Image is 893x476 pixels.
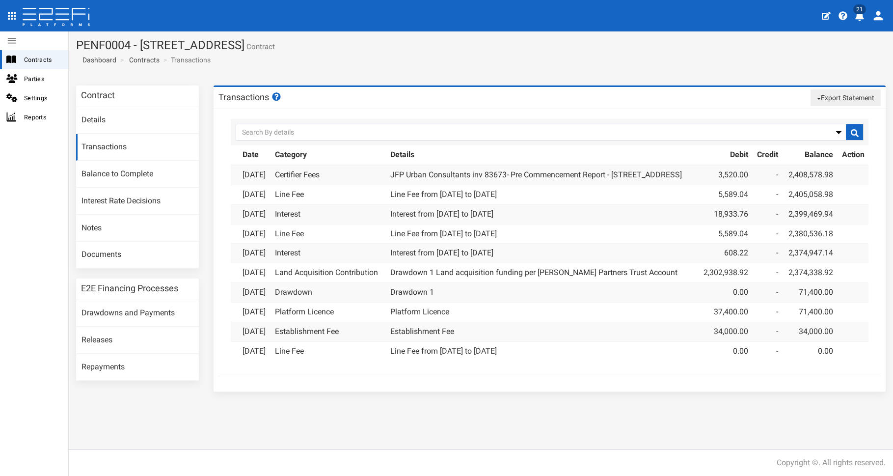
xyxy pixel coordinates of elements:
th: Details [386,145,698,165]
td: Line Fee [271,224,386,244]
a: Dashboard [79,55,116,65]
td: Establishment Fee [271,322,386,341]
a: [DATE] [243,346,266,356]
td: 34,000.00 [782,322,837,341]
td: Drawdown [271,283,386,303]
td: 2,399,469.94 [782,204,837,224]
a: Balance to Complete [76,161,199,188]
a: Details [76,107,199,134]
td: - [752,283,782,303]
td: Line Fee [271,185,386,204]
td: 2,380,536.18 [782,224,837,244]
a: Transactions [76,134,199,161]
td: 5,589.04 [698,224,752,244]
td: 2,374,947.14 [782,244,837,263]
a: Platform Licence [390,307,449,316]
a: Repayments [76,354,199,381]
td: Line Fee [271,341,386,361]
td: 2,374,338.92 [782,263,837,283]
button: Export Statement [811,89,881,106]
td: 18,933.76 [698,204,752,224]
div: Copyright ©. All rights reserved. [777,457,886,469]
td: - [752,204,782,224]
a: [DATE] [243,190,266,199]
span: Contracts [24,54,60,65]
a: Documents [76,242,199,268]
a: Line Fee from [DATE] to [DATE] [390,190,497,199]
a: [DATE] [243,268,266,277]
span: Dashboard [79,56,116,64]
a: Contracts [129,55,160,65]
td: 2,405,058.98 [782,185,837,204]
td: 2,408,578.98 [782,165,837,185]
td: Land Acquisition Contribution [271,263,386,283]
a: [DATE] [243,229,266,238]
td: - [752,302,782,322]
a: Interest from [DATE] to [DATE] [390,248,493,257]
th: Category [271,145,386,165]
a: Notes [76,215,199,242]
a: Releases [76,327,199,354]
td: 37,400.00 [698,302,752,322]
h3: E2E Financing Processes [81,284,178,293]
span: Reports [24,112,60,123]
a: JFP Urban Consultants inv 83673- Pre Commencement Report - [STREET_ADDRESS] [390,170,682,179]
a: [DATE] [243,287,266,297]
td: - [752,263,782,283]
a: Drawdown 1 Land acquisition funding per [PERSON_NAME] Partners Trust Account [390,268,677,277]
td: - [752,165,782,185]
th: Action [837,145,868,165]
td: 0.00 [698,341,752,361]
h1: PENF0004 - [STREET_ADDRESS] [76,39,886,52]
td: - [752,185,782,204]
td: Interest [271,204,386,224]
td: 2,302,938.92 [698,263,752,283]
td: Platform Licence [271,302,386,322]
td: 34,000.00 [698,322,752,341]
td: - [752,322,782,341]
td: Certifier Fees [271,165,386,185]
th: Balance [782,145,837,165]
a: Drawdown 1 [390,287,434,297]
td: 0.00 [782,341,837,361]
a: Interest Rate Decisions [76,188,199,215]
td: 71,400.00 [782,302,837,322]
a: Establishment Fee [390,327,454,336]
td: 71,400.00 [782,283,837,303]
input: Search By details [236,124,864,140]
a: Line Fee from [DATE] to [DATE] [390,229,497,238]
td: 5,589.04 [698,185,752,204]
a: Drawdowns and Payments [76,300,199,327]
a: Interest from [DATE] to [DATE] [390,209,493,219]
a: [DATE] [243,307,266,316]
td: 0.00 [698,283,752,303]
span: Settings [24,92,60,104]
td: - [752,244,782,263]
li: Transactions [161,55,211,65]
h3: Transactions [218,92,282,102]
a: [DATE] [243,170,266,179]
small: Contract [244,43,275,51]
th: Debit [698,145,752,165]
a: [DATE] [243,248,266,257]
td: 3,520.00 [698,165,752,185]
a: Line Fee from [DATE] to [DATE] [390,346,497,356]
td: - [752,341,782,361]
th: Credit [752,145,782,165]
td: - [752,224,782,244]
span: Parties [24,73,60,84]
td: Interest [271,244,386,263]
th: Date [239,145,271,165]
td: 608.22 [698,244,752,263]
a: [DATE] [243,209,266,219]
a: [DATE] [243,327,266,336]
h3: Contract [81,91,115,100]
